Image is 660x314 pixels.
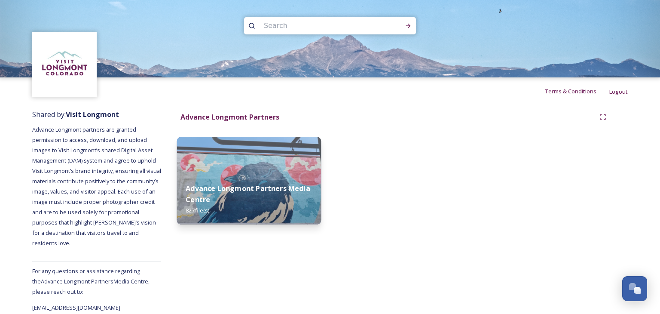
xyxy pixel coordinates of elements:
[34,34,96,96] img: longmont.jpg
[66,110,119,119] strong: Visit Longmont
[260,16,377,35] input: Search
[32,126,162,247] span: Advance Longmont partners are granted permission to access, download, and upload images to Visit ...
[32,267,150,296] span: For any questions or assistance regarding the Advance Longmont Partners Media Centre, please reac...
[186,184,310,204] strong: Advance Longmont Partners Media Centre
[32,110,119,119] span: Shared by:
[177,137,321,225] img: 597b9213-23f3-4551-a237-5ccd1b4941b6.jpg
[32,304,120,311] span: [EMAIL_ADDRESS][DOMAIN_NAME]
[544,86,609,96] a: Terms & Conditions
[544,87,596,95] span: Terms & Conditions
[186,206,209,214] span: 827 file(s)
[180,112,279,122] strong: Advance Longmont Partners
[609,88,628,95] span: Logout
[622,276,647,301] button: Open Chat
